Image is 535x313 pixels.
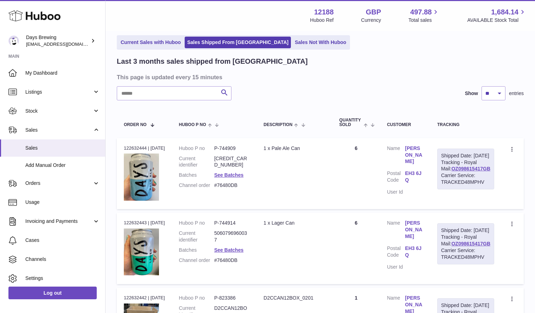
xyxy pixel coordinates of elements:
[179,155,214,169] dt: Current identifier
[314,7,334,17] strong: 12188
[124,154,159,200] img: 121881680514664.jpg
[263,123,292,127] span: Description
[451,241,490,246] a: OZ098615417GB
[441,152,490,159] div: Shipped Date: [DATE]
[408,17,440,24] span: Total sales
[441,172,490,186] div: Carrier Service: TRACKED48MPHV
[124,123,147,127] span: Order No
[179,220,214,226] dt: Huboo P no
[405,170,423,183] a: EH3 6JQ
[8,36,19,46] img: helena@daysbrewing.com
[437,149,494,189] div: Tracking - Royal Mail:
[292,37,349,48] a: Sales Not With Huboo
[387,264,405,270] dt: User Id
[441,227,490,234] div: Shipped Date: [DATE]
[25,70,100,76] span: My Dashboard
[491,7,518,17] span: 1,684.14
[467,17,527,24] span: AVAILABLE Stock Total
[387,189,405,195] dt: User Id
[405,145,423,165] a: [PERSON_NAME]
[437,123,494,127] div: Tracking
[26,34,89,48] div: Days Brewing
[387,123,423,127] div: Customer
[441,247,490,261] div: Carrier Service: TRACKED48MPHV
[25,127,93,133] span: Sales
[214,145,249,152] dd: P-744909
[179,145,214,152] dt: Huboo P no
[25,145,100,151] span: Sales
[179,247,214,253] dt: Batches
[437,223,494,264] div: Tracking - Royal Mail:
[263,220,325,226] div: 1 x Lager Can
[214,172,243,178] a: See Batches
[117,57,308,66] h2: Last 3 months sales shipped from [GEOGRAPHIC_DATA]
[25,89,93,95] span: Listings
[179,182,214,189] dt: Channel order
[451,166,490,171] a: OZ098615417GB
[179,295,214,301] dt: Huboo P no
[467,7,527,24] a: 1,684.14 AVAILABLE Stock Total
[124,229,159,275] img: 121881680514645.jpg
[408,7,440,24] a: 497.88 Total sales
[25,199,100,206] span: Usage
[179,172,214,179] dt: Batches
[332,213,380,284] td: 6
[387,145,405,167] dt: Name
[214,247,243,253] a: See Batches
[387,245,405,260] dt: Postal Code
[25,256,100,263] span: Channels
[214,257,249,264] dd: #76480DB
[465,90,478,97] label: Show
[405,245,423,258] a: EH3 6JQ
[310,17,334,24] div: Huboo Ref
[179,257,214,264] dt: Channel order
[509,90,524,97] span: entries
[387,220,405,242] dt: Name
[25,275,100,282] span: Settings
[214,295,249,301] dd: P-823386
[118,37,183,48] a: Current Sales with Huboo
[214,182,249,189] dd: #76480DB
[214,230,249,243] dd: 5060796960037
[332,138,380,209] td: 6
[124,220,165,226] div: 122632443 | [DATE]
[214,155,249,169] dd: [CREDIT_CARD_NUMBER]
[8,287,97,299] a: Log out
[387,170,405,185] dt: Postal Code
[263,295,325,301] div: D2CCAN12BOX_0201
[410,7,432,17] span: 497.88
[26,41,103,47] span: [EMAIL_ADDRESS][DOMAIN_NAME]
[361,17,381,24] div: Currency
[185,37,291,48] a: Sales Shipped From [GEOGRAPHIC_DATA]
[179,123,206,127] span: Huboo P no
[179,230,214,243] dt: Current identifier
[366,7,381,17] strong: GBP
[25,180,93,187] span: Orders
[25,237,100,244] span: Cases
[117,73,522,81] h3: This page is updated every 15 minutes
[25,108,93,114] span: Stock
[124,145,165,151] div: 122632444 | [DATE]
[124,295,165,301] div: 122632442 | [DATE]
[405,220,423,240] a: [PERSON_NAME]
[214,220,249,226] dd: P-744914
[25,162,100,169] span: Add Manual Order
[339,118,362,127] span: Quantity Sold
[263,145,325,152] div: 1 x Pale Ale Can
[441,302,490,309] div: Shipped Date: [DATE]
[25,218,93,225] span: Invoicing and Payments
